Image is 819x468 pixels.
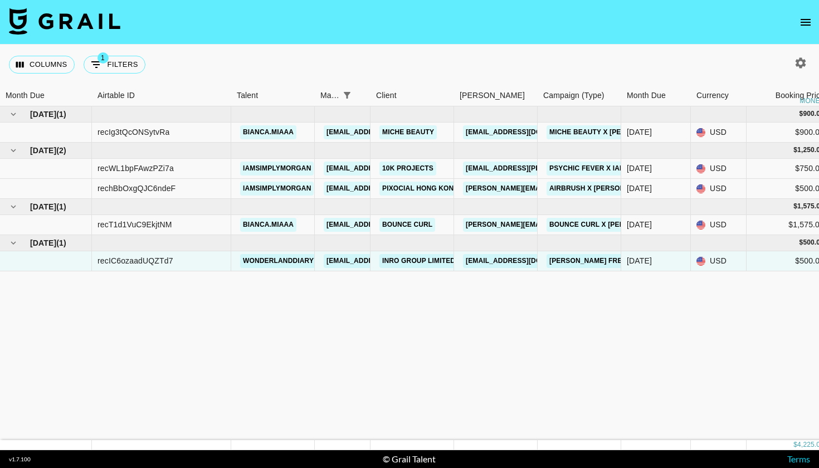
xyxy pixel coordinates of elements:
[463,182,702,196] a: [PERSON_NAME][EMAIL_ADDRESS][PERSON_NAME][DOMAIN_NAME]
[799,238,803,247] div: $
[56,201,66,212] span: ( 1 )
[463,254,588,268] a: [EMAIL_ADDRESS][DOMAIN_NAME]
[691,251,747,271] div: USD
[324,162,505,175] a: [EMAIL_ADDRESS][PERSON_NAME][DOMAIN_NAME]
[56,145,66,156] span: ( 2 )
[324,125,505,139] a: [EMAIL_ADDRESS][PERSON_NAME][DOMAIN_NAME]
[9,8,120,35] img: Grail Talent
[463,218,645,232] a: [PERSON_NAME][EMAIL_ADDRESS][DOMAIN_NAME]
[627,163,652,174] div: Jul '25
[794,11,817,33] button: open drawer
[30,145,56,156] span: [DATE]
[383,454,436,465] div: © Grail Talent
[240,254,321,268] a: wonderlanddiaryy
[787,454,810,464] a: Terms
[355,87,370,103] button: Sort
[6,106,21,122] button: hide children
[324,218,505,232] a: [EMAIL_ADDRESS][PERSON_NAME][DOMAIN_NAME]
[547,125,670,139] a: Miche beauty x [PERSON_NAME]
[627,126,652,138] div: Jun '25
[547,218,668,232] a: Bounce Curl x [PERSON_NAME]
[9,56,75,74] button: Select columns
[379,218,435,232] a: Bounce Curl
[547,162,684,175] a: Psychic Fever x iamsimplymorgan
[691,215,747,235] div: USD
[793,202,797,211] div: $
[627,85,666,106] div: Month Due
[320,85,339,106] div: Manager
[696,85,729,106] div: Currency
[460,85,525,106] div: [PERSON_NAME]
[463,125,588,139] a: [EMAIL_ADDRESS][DOMAIN_NAME]
[240,218,296,232] a: bianca.miaaa
[315,85,370,106] div: Manager
[6,235,21,251] button: hide children
[621,85,691,106] div: Month Due
[379,162,436,175] a: 10k Projects
[376,85,397,106] div: Client
[97,183,175,194] div: rechBbOxgQJC6ndeF
[379,254,458,268] a: INRO GROUP LIMITED
[691,85,747,106] div: Currency
[799,109,803,119] div: $
[627,219,652,230] div: Aug '25
[240,162,314,175] a: iamsimplymorgan
[454,85,538,106] div: Booker
[6,85,45,106] div: Month Due
[97,255,173,266] div: recIC6ozaadUQZTd7
[370,85,454,106] div: Client
[324,254,505,268] a: [EMAIL_ADDRESS][PERSON_NAME][DOMAIN_NAME]
[324,182,505,196] a: [EMAIL_ADDRESS][PERSON_NAME][DOMAIN_NAME]
[30,237,56,248] span: [DATE]
[538,85,621,106] div: Campaign (Type)
[339,87,355,103] div: 1 active filter
[691,123,747,143] div: USD
[6,143,21,158] button: hide children
[627,183,652,194] div: Jul '25
[231,85,315,106] div: Talent
[84,56,145,74] button: Show filters
[240,125,296,139] a: bianca.miaaa
[547,182,654,196] a: AirBrush x [PERSON_NAME]
[56,237,66,248] span: ( 1 )
[379,125,437,139] a: MICHE Beauty
[9,456,31,463] div: v 1.7.100
[97,163,174,174] div: recWL1bpFAwzPZi7a
[543,85,604,106] div: Campaign (Type)
[56,109,66,120] span: ( 1 )
[547,254,637,268] a: [PERSON_NAME] Freely
[691,179,747,199] div: USD
[30,201,56,212] span: [DATE]
[240,182,314,196] a: iamsimplymorgan
[30,109,56,120] span: [DATE]
[627,255,652,266] div: Sep '25
[379,182,491,196] a: Pixocial Hong Kong Limited
[339,87,355,103] button: Show filters
[97,52,109,64] span: 1
[463,162,645,175] a: [EMAIL_ADDRESS][PERSON_NAME][DOMAIN_NAME]
[6,199,21,214] button: hide children
[97,85,135,106] div: Airtable ID
[97,219,172,230] div: recT1d1VuC9EkjtNM
[92,85,231,106] div: Airtable ID
[793,440,797,450] div: $
[237,85,258,106] div: Talent
[793,145,797,155] div: $
[97,126,169,138] div: recIg3tQcONSytvRa
[691,159,747,179] div: USD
